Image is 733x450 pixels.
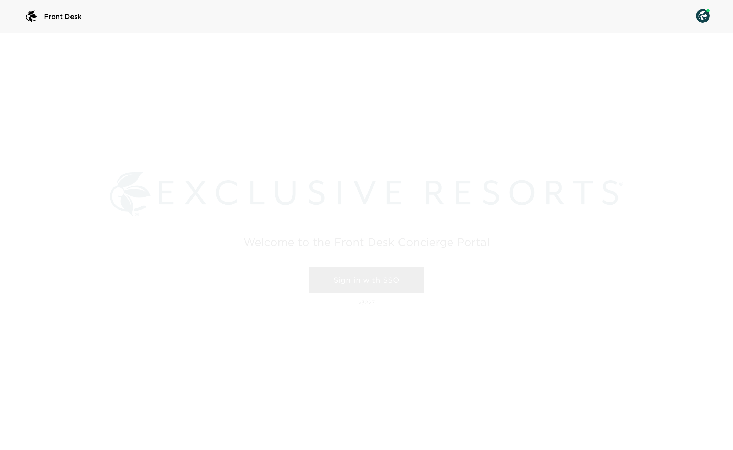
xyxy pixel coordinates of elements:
[696,9,710,23] img: User
[243,237,490,247] h2: Welcome to the Front Desk Concierge Portal
[23,8,40,25] img: logo
[44,12,82,21] span: Front Desk
[110,172,623,216] img: Exclusive Resorts logo
[309,267,424,293] a: Sign in with SSO
[358,299,375,306] p: v3227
